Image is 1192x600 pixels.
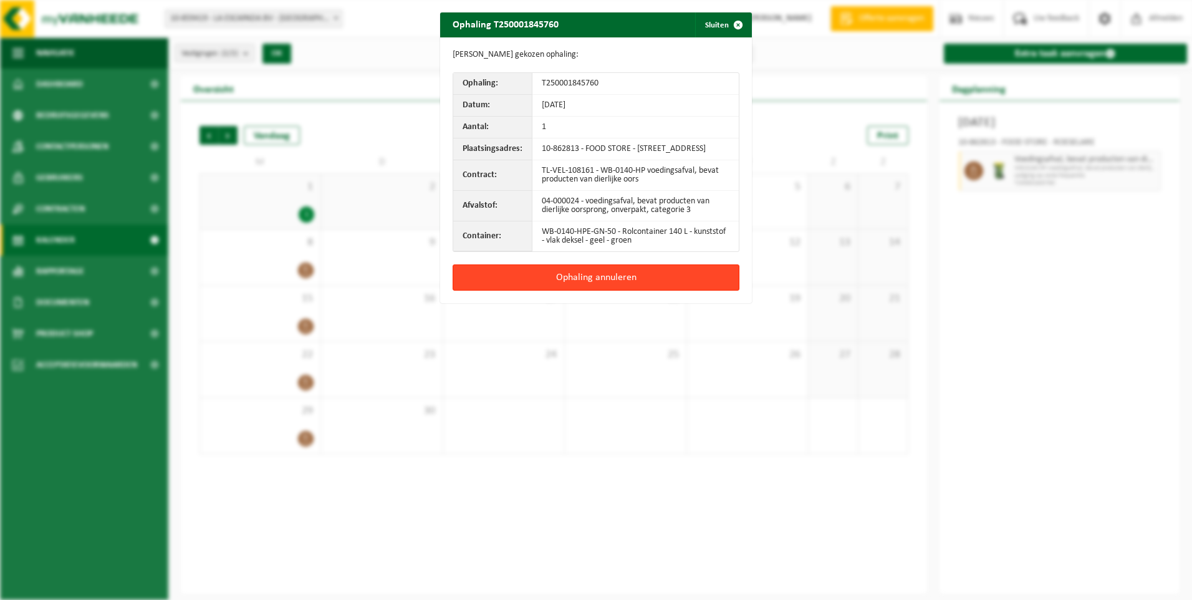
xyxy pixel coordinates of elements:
td: 10-862813 - FOOD STORE - [STREET_ADDRESS] [532,138,739,160]
p: [PERSON_NAME] gekozen ophaling: [453,50,739,60]
th: Ophaling: [453,73,532,95]
td: TL-VEL-108161 - WB-0140-HP voedingsafval, bevat producten van dierlijke oors [532,160,739,191]
td: WB-0140-HPE-GN-50 - Rolcontainer 140 L - kunststof - vlak deksel - geel - groen [532,221,739,251]
th: Container: [453,221,532,251]
button: Sluiten [695,12,751,37]
h2: Ophaling T250001845760 [440,12,571,36]
td: 1 [532,117,739,138]
th: Aantal: [453,117,532,138]
td: T250001845760 [532,73,739,95]
td: [DATE] [532,95,739,117]
th: Datum: [453,95,532,117]
td: 04-000024 - voedingsafval, bevat producten van dierlijke oorsprong, onverpakt, categorie 3 [532,191,739,221]
th: Contract: [453,160,532,191]
button: Ophaling annuleren [453,264,739,291]
th: Plaatsingsadres: [453,138,532,160]
th: Afvalstof: [453,191,532,221]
